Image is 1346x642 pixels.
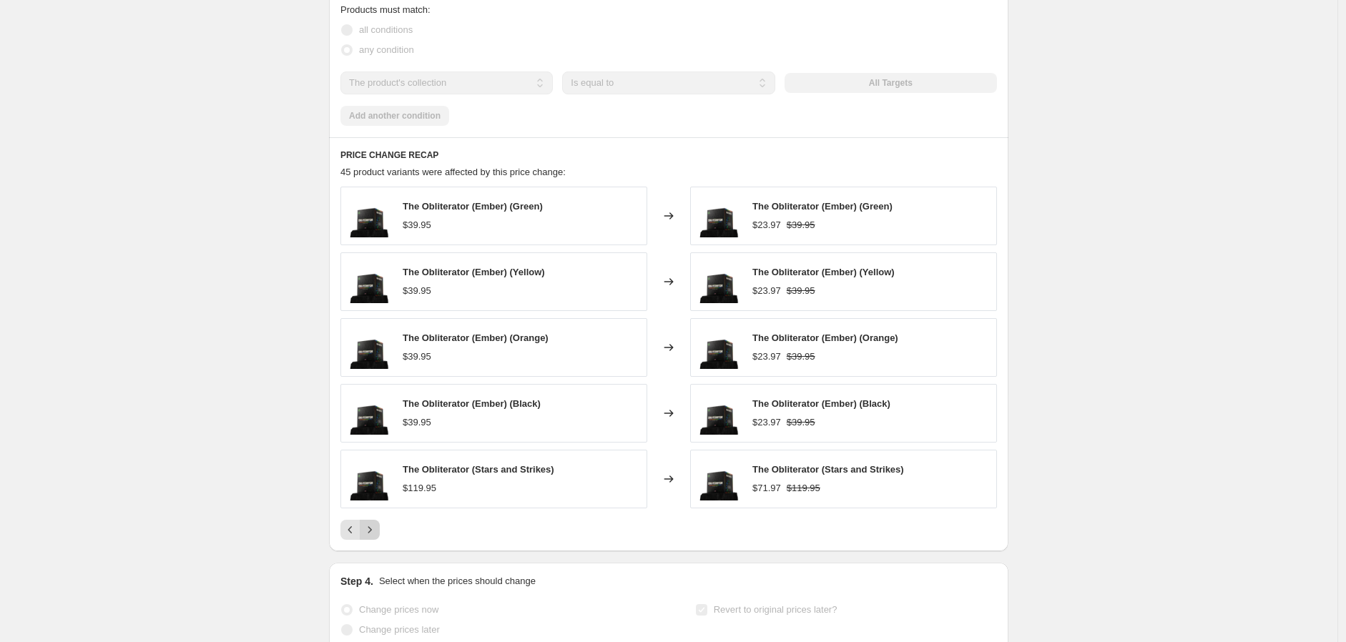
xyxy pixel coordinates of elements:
[360,520,380,540] button: Next
[752,218,781,232] div: $23.97
[403,218,431,232] div: $39.95
[403,350,431,364] div: $39.95
[348,458,391,500] img: ObliteratorFront_80x.png
[698,458,741,500] img: ObliteratorFront_80x.png
[752,398,890,409] span: The Obliterator (Ember) (Black)
[403,415,431,430] div: $39.95
[403,481,436,495] div: $119.95
[359,604,438,615] span: Change prices now
[340,520,360,540] button: Previous
[787,415,815,430] strike: $39.95
[403,201,543,212] span: The Obliterator (Ember) (Green)
[752,201,893,212] span: The Obliterator (Ember) (Green)
[340,574,373,588] h2: Step 4.
[752,350,781,364] div: $23.97
[752,481,781,495] div: $71.97
[698,326,741,369] img: ObliteratorFront_80x.png
[787,218,815,232] strike: $39.95
[752,332,898,343] span: The Obliterator (Ember) (Orange)
[359,624,440,635] span: Change prices later
[787,284,815,298] strike: $39.95
[348,326,391,369] img: ObliteratorFront_80x.png
[340,149,997,161] h6: PRICE CHANGE RECAP
[403,464,554,475] span: The Obliterator (Stars and Strikes)
[752,267,895,277] span: The Obliterator (Ember) (Yellow)
[348,194,391,237] img: ObliteratorFront_80x.png
[752,284,781,298] div: $23.97
[403,332,549,343] span: The Obliterator (Ember) (Orange)
[348,392,391,435] img: ObliteratorFront_80x.png
[787,350,815,364] strike: $39.95
[340,167,566,177] span: 45 product variants were affected by this price change:
[752,415,781,430] div: $23.97
[698,194,741,237] img: ObliteratorFront_80x.png
[403,284,431,298] div: $39.95
[359,44,414,55] span: any condition
[714,604,837,615] span: Revert to original prices later?
[359,24,413,35] span: all conditions
[348,260,391,303] img: ObliteratorFront_80x.png
[379,574,536,588] p: Select when the prices should change
[403,398,541,409] span: The Obliterator (Ember) (Black)
[752,464,904,475] span: The Obliterator (Stars and Strikes)
[698,260,741,303] img: ObliteratorFront_80x.png
[340,520,380,540] nav: Pagination
[787,481,820,495] strike: $119.95
[698,392,741,435] img: ObliteratorFront_80x.png
[403,267,545,277] span: The Obliterator (Ember) (Yellow)
[340,4,431,15] span: Products must match:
